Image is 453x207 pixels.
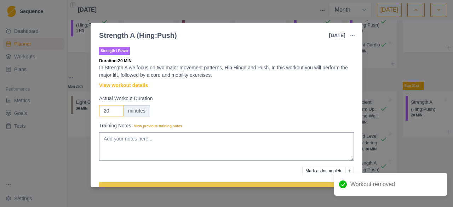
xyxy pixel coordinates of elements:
a: View workout details [99,82,148,89]
button: Complete Workout [99,182,354,196]
div: Workout removed [334,173,447,196]
span: View previous training notes [134,124,182,128]
p: Duration: 20 MIN [99,58,354,64]
div: minutes [124,105,150,116]
p: Strength / Power [99,47,130,55]
label: Training Notes [99,122,350,130]
p: In Strength A we focus on two major movement patterns, Hip Hinge and Push. In this workout you wi... [99,64,354,79]
p: [DATE] [329,32,345,39]
button: Add reason [345,167,354,175]
label: Actual Workout Duration [99,95,350,102]
button: Mark as Incomplete [302,167,346,175]
div: Strength A (Hing:Push) [99,30,177,41]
